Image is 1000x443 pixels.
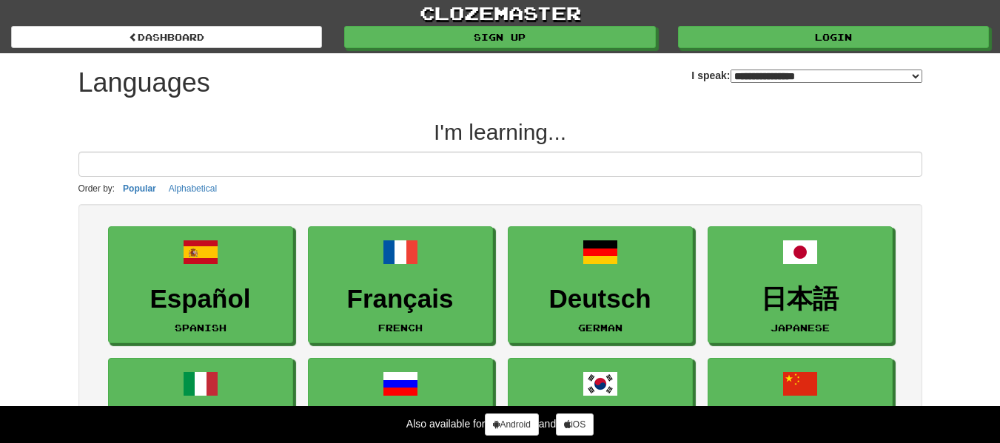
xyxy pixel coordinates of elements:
[678,26,989,48] a: Login
[344,26,655,48] a: Sign up
[578,322,623,333] small: German
[556,413,594,436] a: iOS
[708,226,893,344] a: 日本語Japanese
[716,285,885,314] h3: 日本語
[485,413,538,436] a: Android
[771,322,830,333] small: Japanese
[316,285,485,314] h3: Français
[731,70,922,83] select: I speak:
[118,180,161,197] button: Popular
[11,26,322,48] a: dashboard
[108,226,293,344] a: EspañolSpanish
[116,285,285,314] h3: Español
[308,226,493,344] a: FrançaisFrench
[508,226,693,344] a: DeutschGerman
[78,183,115,194] small: Order by:
[378,322,423,333] small: French
[78,120,922,144] h2: I'm learning...
[516,285,685,314] h3: Deutsch
[175,322,226,333] small: Spanish
[691,68,922,83] label: I speak:
[164,180,221,197] button: Alphabetical
[78,68,210,98] h1: Languages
